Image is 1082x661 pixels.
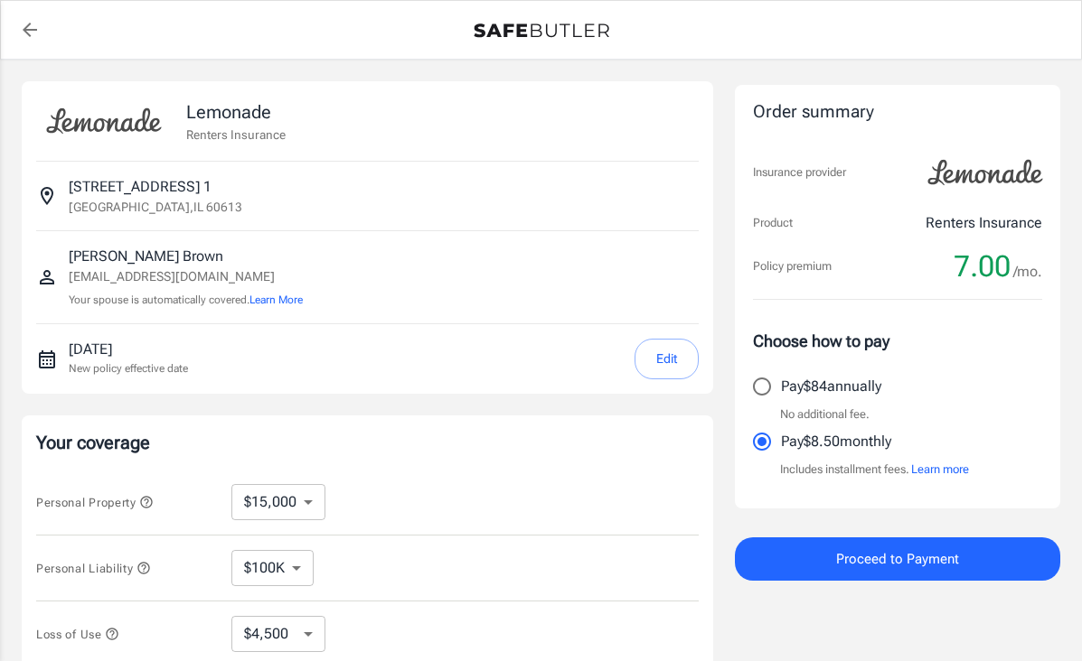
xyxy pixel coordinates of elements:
[1013,259,1042,284] span: /mo.
[926,212,1042,234] p: Renters Insurance
[36,557,151,579] button: Personal Liability
[69,198,242,216] p: [GEOGRAPHIC_DATA] , IL 60613
[753,163,846,182] p: Insurance provider
[69,292,303,309] p: Your spouse is automatically covered.
[753,99,1042,126] div: Order summary
[69,176,212,198] p: [STREET_ADDRESS] 1
[781,431,891,452] p: Pay $8.50 monthly
[12,12,48,48] a: back to quotes
[186,98,286,126] p: Lemonade
[836,547,959,571] span: Proceed to Payment
[735,537,1060,581] button: Proceed to Payment
[36,266,58,288] svg: Insured person
[635,339,699,379] button: Edit
[780,405,870,424] p: No additional fee.
[186,126,286,144] p: Renters Insurance
[474,23,609,38] img: Back to quotes
[781,376,881,397] p: Pay $84 annually
[36,496,154,509] span: Personal Property
[911,461,969,479] button: Learn more
[36,562,151,575] span: Personal Liability
[753,329,1042,353] p: Choose how to pay
[69,267,303,286] p: [EMAIL_ADDRESS][DOMAIN_NAME]
[954,248,1011,284] span: 7.00
[69,339,188,360] p: [DATE]
[69,246,303,267] p: [PERSON_NAME] Brown
[36,96,172,146] img: Lemonade
[36,623,119,645] button: Loss of Use
[917,147,1053,198] img: Lemonade
[753,257,832,275] p: Policy premium
[36,185,58,207] svg: Insured address
[36,628,119,641] span: Loss of Use
[36,491,154,513] button: Personal Property
[36,349,58,370] svg: New policy start date
[753,214,793,232] p: Product
[249,292,303,308] button: Learn More
[36,430,699,455] p: Your coverage
[780,461,969,479] p: Includes installment fees.
[69,360,188,377] p: New policy effective date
